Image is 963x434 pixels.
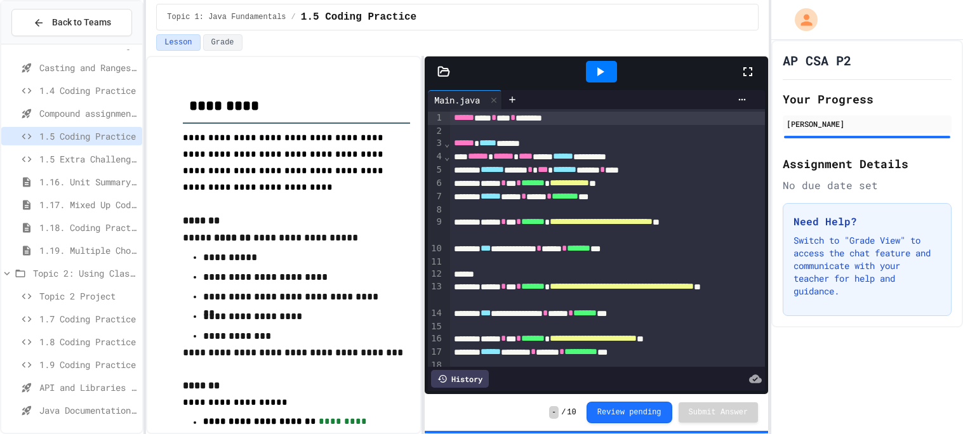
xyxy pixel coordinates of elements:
[428,137,444,150] div: 3
[428,93,486,107] div: Main.java
[783,155,952,173] h2: Assignment Details
[444,152,450,162] span: Fold line
[783,51,851,69] h1: AP CSA P2
[39,381,137,394] span: API and Libraries - Topic 1.7
[561,407,566,418] span: /
[428,268,444,280] div: 12
[428,320,444,333] div: 15
[39,312,137,325] span: 1.7 Coding Practice
[428,280,444,307] div: 13
[689,407,748,418] span: Submit Answer
[428,216,444,242] div: 9
[428,150,444,164] div: 4
[301,10,416,25] span: 1.5 Coding Practice
[39,129,137,143] span: 1.5 Coding Practice
[11,9,132,36] button: Back to Teams
[428,164,444,177] div: 5
[783,178,952,193] div: No due date set
[783,90,952,108] h2: Your Progress
[428,204,444,216] div: 8
[39,61,137,74] span: Casting and Ranges of variables - Quiz
[428,307,444,320] div: 14
[39,404,137,417] span: Java Documentation with Comments - Topic 1.8
[428,112,444,125] div: 1
[39,198,137,211] span: 1.17. Mixed Up Code Practice 1.1-1.6
[787,118,948,129] div: [PERSON_NAME]
[679,402,759,423] button: Submit Answer
[39,358,137,371] span: 1.9 Coding Practice
[428,332,444,346] div: 16
[39,175,137,188] span: 1.16. Unit Summary 1a (1.1-1.6)
[291,12,296,22] span: /
[428,346,444,359] div: 17
[167,12,286,22] span: Topic 1: Java Fundamentals
[428,90,502,109] div: Main.java
[428,359,444,372] div: 18
[428,125,444,138] div: 2
[567,407,576,418] span: 10
[39,84,137,97] span: 1.4 Coding Practice
[794,234,941,298] p: Switch to "Grade View" to access the chat feature and communicate with your teacher for help and ...
[156,34,200,51] button: Lesson
[39,335,137,348] span: 1.8 Coding Practice
[587,402,672,423] button: Review pending
[431,370,489,388] div: History
[428,177,444,190] div: 6
[203,34,242,51] button: Grade
[781,5,821,34] div: My Account
[428,256,444,268] div: 11
[549,406,559,419] span: -
[39,221,137,234] span: 1.18. Coding Practice 1a (1.1-1.6)
[39,244,137,257] span: 1.19. Multiple Choice Exercises for Unit 1a (1.1-1.6)
[794,214,941,229] h3: Need Help?
[39,152,137,166] span: 1.5 Extra Challenge Problem
[39,289,137,303] span: Topic 2 Project
[444,138,450,148] span: Fold line
[52,16,111,29] span: Back to Teams
[33,266,137,280] span: Topic 2: Using Classes
[39,107,137,120] span: Compound assignment operators - Quiz
[428,242,444,256] div: 10
[428,190,444,204] div: 7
